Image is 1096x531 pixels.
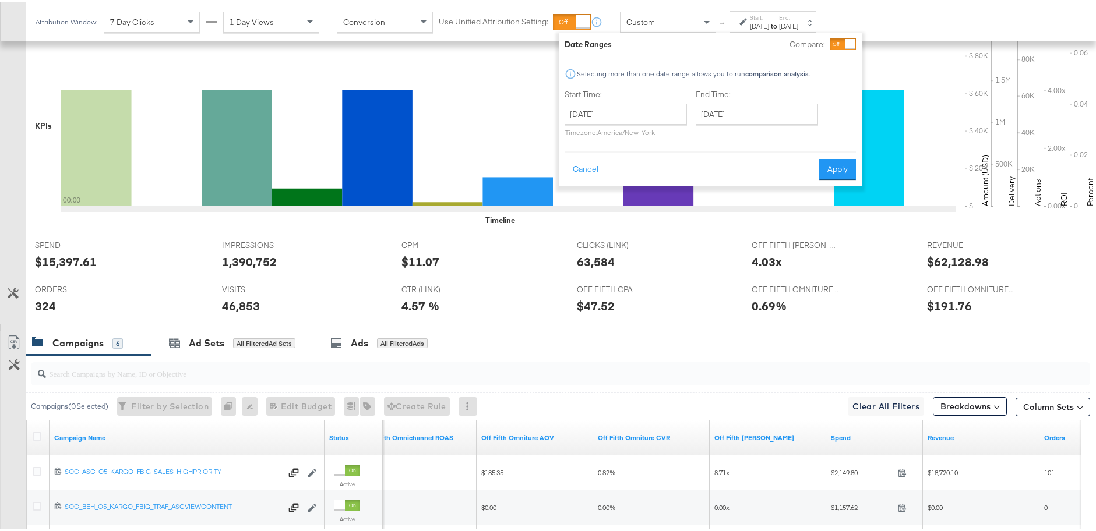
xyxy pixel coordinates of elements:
a: Your campaign name. [54,431,320,440]
div: 0 [221,395,242,413]
div: All Filtered Ads [377,336,428,346]
span: CPM [401,238,489,249]
span: 7 Day Clicks [110,15,154,25]
span: 0 [1044,501,1048,509]
div: [DATE] [779,19,798,29]
text: Actions [1032,176,1043,204]
label: Start: [750,12,769,19]
label: Compare: [790,37,825,48]
span: ORDERS [35,282,122,293]
span: 8.71x [714,466,730,475]
a: SOC_ASC_O5_KARGO_FBIG_SALES_HIGHPRIORITY [65,465,281,476]
div: $62,128.98 [927,251,989,268]
span: $18,720.10 [928,466,958,475]
label: Use Unified Attribution Setting: [439,14,548,25]
span: IMPRESSIONS [222,238,309,249]
button: Apply [819,157,856,178]
span: Clear All Filters [852,397,919,412]
span: Conversion [343,15,385,25]
text: ROI [1059,190,1069,204]
div: Ad Sets [189,334,224,348]
div: 4.57 % [401,295,439,312]
span: SPEND [35,238,122,249]
div: 4.03x [752,251,782,268]
div: 0.69% [752,295,787,312]
label: End Time: [696,87,823,98]
span: CTR (LINK) [401,282,489,293]
button: Breakdowns [933,395,1007,413]
div: 46,853 [222,295,260,312]
input: Search Campaigns by Name, ID or Objective [46,355,993,378]
div: $191.76 [927,295,972,312]
a: 9/20 Update [365,431,472,440]
div: 6 [112,336,123,346]
a: SOC_BEH_O5_KARGO_FBIG_TRAF_ASCVIEWCONTENT [65,500,281,511]
div: All Filtered Ad Sets [233,336,295,346]
text: Amount (USD) [980,153,991,204]
span: $0.00 [481,501,496,509]
div: SOC_BEH_O5_KARGO_FBIG_TRAF_ASCVIEWCONTENT [65,500,281,509]
span: $2,149.80 [831,466,893,475]
div: Timeline [485,213,515,224]
p: Timezone: America/New_York [565,126,687,134]
label: Start Time: [565,87,687,98]
span: OFF FIFTH OMNITURE AOV [927,282,1014,293]
div: Ads [351,334,368,348]
span: $185.35 [481,466,503,475]
div: 63,584 [577,251,615,268]
div: Attribution Window: [35,16,98,24]
div: 1,390,752 [222,251,277,268]
span: 1 Day Views [230,15,274,25]
a: 9/20 Update [714,431,822,440]
text: Percent [1085,176,1095,204]
span: ↑ [717,20,728,24]
span: REVENUE [927,238,1014,249]
span: VISITS [222,282,309,293]
strong: to [769,19,779,28]
span: $1,157.62 [831,501,893,509]
a: Shows the current state of your Ad Campaign. [329,431,378,440]
strong: comparison analysis [745,67,809,76]
div: Campaigns ( 0 Selected) [31,399,108,409]
div: 324 [35,295,56,312]
a: 9/20 Update [481,431,588,440]
span: 101 [1044,466,1055,475]
div: Campaigns [52,334,104,348]
text: Delivery [1006,174,1017,204]
div: [DATE] [750,19,769,29]
div: Date Ranges [565,37,612,48]
span: OFF FIFTH CPA [577,282,664,293]
label: Active [334,478,360,486]
div: KPIs [35,118,52,129]
span: CLICKS (LINK) [577,238,664,249]
label: End: [779,12,798,19]
button: Column Sets [1016,395,1090,414]
span: 0.00% [598,501,615,509]
button: Cancel [565,157,607,178]
div: $15,397.61 [35,251,97,268]
div: $47.52 [577,295,615,312]
div: SOC_ASC_O5_KARGO_FBIG_SALES_HIGHPRIORITY [65,465,281,474]
div: Selecting more than one date range allows you to run . [576,68,810,76]
label: Active [334,513,360,521]
a: 9/20 Update [598,431,705,440]
span: $0.00 [928,501,943,509]
div: $11.07 [401,251,439,268]
button: Clear All Filters [848,395,924,413]
span: 0.00x [714,501,730,509]
a: The total amount spent to date. [831,431,918,440]
span: 0.82% [598,466,615,475]
a: Omniture Revenue [928,431,1035,440]
span: OFF FIFTH OMNITURE CVR [752,282,839,293]
span: Custom [626,15,655,25]
span: OFF FIFTH [PERSON_NAME] [752,238,839,249]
